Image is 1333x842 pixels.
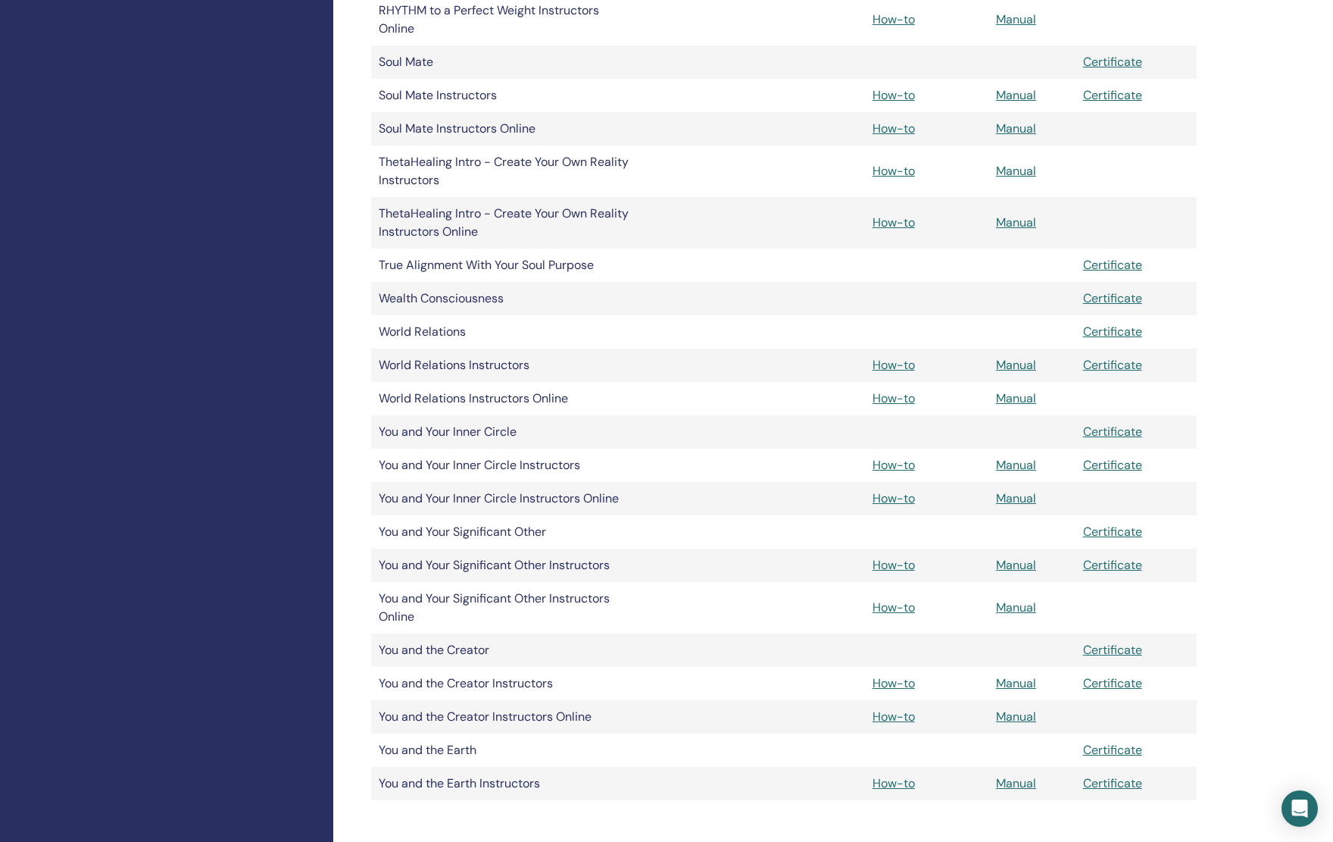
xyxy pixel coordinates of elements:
[996,457,1036,473] a: Manual
[371,282,644,315] td: Wealth Consciousness
[873,557,915,573] a: How-to
[1083,742,1142,758] a: Certificate
[371,767,644,800] td: You and the Earth Instructors
[1083,87,1142,103] a: Certificate
[371,197,644,249] td: ThetaHealing Intro - Create Your Own Reality Instructors Online
[371,249,644,282] td: True Alignment With Your Soul Purpose
[371,634,644,667] td: You and the Creator
[371,415,644,449] td: You and Your Inner Circle
[371,700,644,734] td: You and the Creator Instructors Online
[1281,790,1318,827] div: Open Intercom Messenger
[1083,54,1142,70] a: Certificate
[873,675,915,691] a: How-to
[996,214,1036,230] a: Manual
[1083,257,1142,273] a: Certificate
[1083,675,1142,691] a: Certificate
[873,11,915,27] a: How-to
[996,775,1036,791] a: Manual
[996,163,1036,179] a: Manual
[996,709,1036,725] a: Manual
[371,482,644,515] td: You and Your Inner Circle Instructors Online
[1083,324,1142,340] a: Certificate
[873,121,915,136] a: How-to
[873,214,915,230] a: How-to
[996,11,1036,27] a: Manual
[996,390,1036,406] a: Manual
[873,390,915,406] a: How-to
[996,557,1036,573] a: Manual
[996,675,1036,691] a: Manual
[1083,357,1142,373] a: Certificate
[371,734,644,767] td: You and the Earth
[1083,524,1142,540] a: Certificate
[996,121,1036,136] a: Manual
[996,490,1036,506] a: Manual
[873,599,915,615] a: How-to
[873,775,915,791] a: How-to
[371,315,644,349] td: World Relations
[371,582,644,634] td: You and Your Significant Other Instructors Online
[371,515,644,549] td: You and Your Significant Other
[1083,457,1142,473] a: Certificate
[996,599,1036,615] a: Manual
[1083,290,1142,306] a: Certificate
[873,357,915,373] a: How-to
[371,146,644,197] td: ThetaHealing Intro - Create Your Own Reality Instructors
[371,112,644,146] td: Soul Mate Instructors Online
[1083,557,1142,573] a: Certificate
[1083,642,1142,658] a: Certificate
[873,457,915,473] a: How-to
[371,382,644,415] td: World Relations Instructors Online
[371,549,644,582] td: You and Your Significant Other Instructors
[1083,424,1142,440] a: Certificate
[996,357,1036,373] a: Manual
[371,45,644,79] td: Soul Mate
[873,490,915,506] a: How-to
[873,709,915,725] a: How-to
[371,349,644,382] td: World Relations Instructors
[371,667,644,700] td: You and the Creator Instructors
[1083,775,1142,791] a: Certificate
[873,87,915,103] a: How-to
[996,87,1036,103] a: Manual
[873,163,915,179] a: How-to
[371,79,644,112] td: Soul Mate Instructors
[371,449,644,482] td: You and Your Inner Circle Instructors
